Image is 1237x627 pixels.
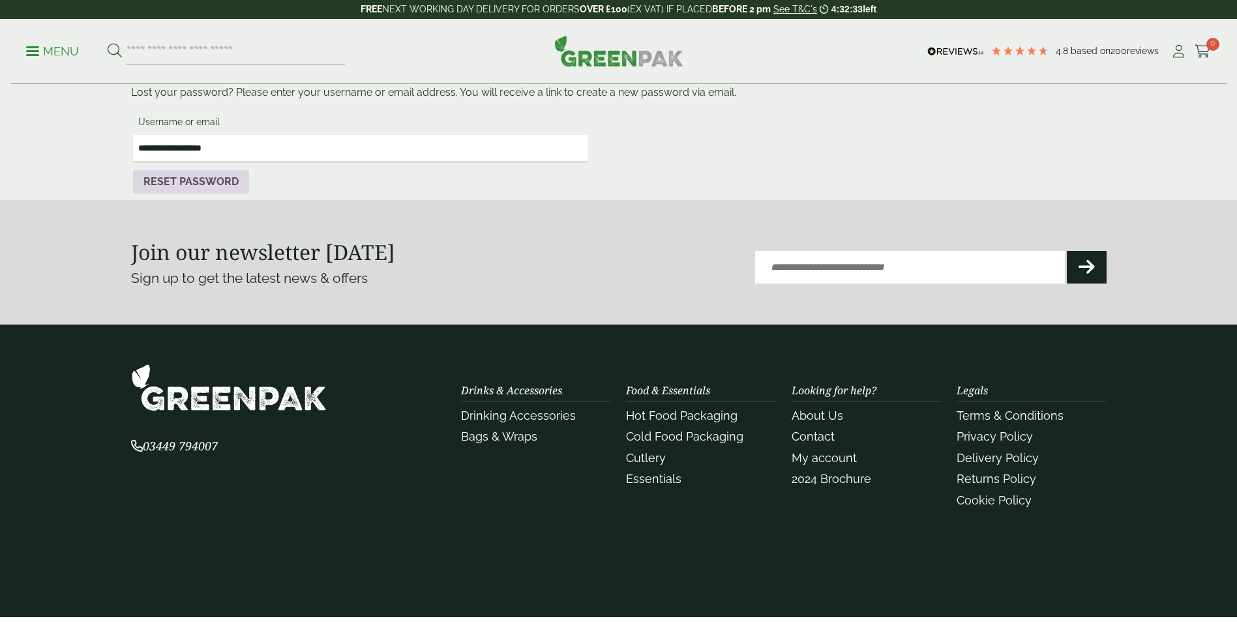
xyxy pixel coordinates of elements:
[626,472,681,486] a: Essentials
[131,238,395,266] strong: Join our newsletter [DATE]
[957,472,1036,486] a: Returns Policy
[712,4,771,14] strong: BEFORE 2 pm
[26,44,79,59] p: Menu
[1056,46,1071,56] span: 4.8
[773,4,817,14] a: See T&C's
[580,4,627,14] strong: OVER £100
[1206,38,1219,51] span: 0
[831,4,863,14] span: 4:32:33
[1110,46,1127,56] span: 200
[792,430,835,443] a: Contact
[626,430,743,443] a: Cold Food Packaging
[957,493,1032,507] a: Cookie Policy
[1195,42,1211,61] a: 0
[554,35,683,66] img: GreenPak Supplies
[957,409,1064,422] a: Terms & Conditions
[131,364,327,411] img: GreenPak Supplies
[991,45,1049,57] div: 4.79 Stars
[1195,45,1211,58] i: Cart
[792,451,857,465] a: My account
[626,409,738,422] a: Hot Food Packaging
[133,113,588,135] label: Username or email
[26,44,79,57] a: Menu
[133,170,249,194] button: Reset password
[626,451,666,465] a: Cutlery
[1127,46,1159,56] span: reviews
[863,4,876,14] span: left
[131,441,218,453] a: 03449 794007
[792,472,871,486] a: 2024 Brochure
[792,409,843,422] a: About Us
[461,430,537,443] a: Bags & Wraps
[957,430,1033,443] a: Privacy Policy
[131,268,570,289] p: Sign up to get the latest news & offers
[361,4,382,14] strong: FREE
[461,409,576,422] a: Drinking Accessories
[1170,45,1187,58] i: My Account
[927,47,984,56] img: REVIEWS.io
[131,85,1107,100] p: Lost your password? Please enter your username or email address. You will receive a link to creat...
[131,438,218,454] span: 03449 794007
[1071,46,1110,56] span: Based on
[957,451,1039,465] a: Delivery Policy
